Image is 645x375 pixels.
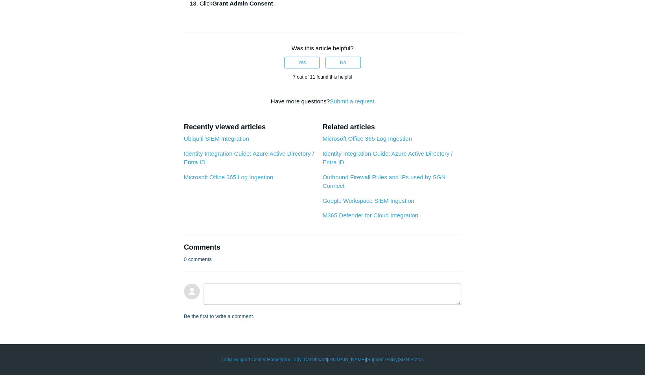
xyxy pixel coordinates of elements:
a: Ubiquiti SIEM Integration [184,135,249,142]
a: Support Policy [367,356,397,363]
h2: Related articles [322,122,461,132]
span: 7 out of 11 found this helpful [293,74,352,80]
a: Identity Integration Guide: Azure Active Directory / Entra ID [322,150,452,166]
button: This article was not helpful [325,57,361,68]
button: This article was helpful [284,57,320,68]
p: Be the first to write a comment. [184,312,254,320]
a: M365 Defender for Cloud Integration [322,212,418,219]
h2: Comments [184,242,461,253]
a: Google Workspace SIEM Ingestion [322,197,414,204]
a: Microsoft Office 365 Log Ingestion [184,174,273,180]
a: Submit a request [330,98,374,105]
a: [DOMAIN_NAME] [328,356,366,363]
a: SGN Status [399,356,424,363]
a: Outbound Firewall Rules and IPs used by SGN Connect [322,174,445,189]
h2: Recently viewed articles [184,122,315,132]
span: Was this article helpful? [292,45,354,51]
p: 0 comments [184,256,212,263]
a: Your Todyl Dashboard [281,356,327,363]
div: Have more questions? [184,97,461,106]
a: Todyl Support Center Home [221,356,279,363]
div: | | | | [95,356,551,363]
textarea: Add your comment [204,283,461,305]
a: Identity Integration Guide: Azure Active Directory / Entra ID [184,150,314,166]
a: Microsoft Office 365 Log Ingestion [322,135,412,142]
